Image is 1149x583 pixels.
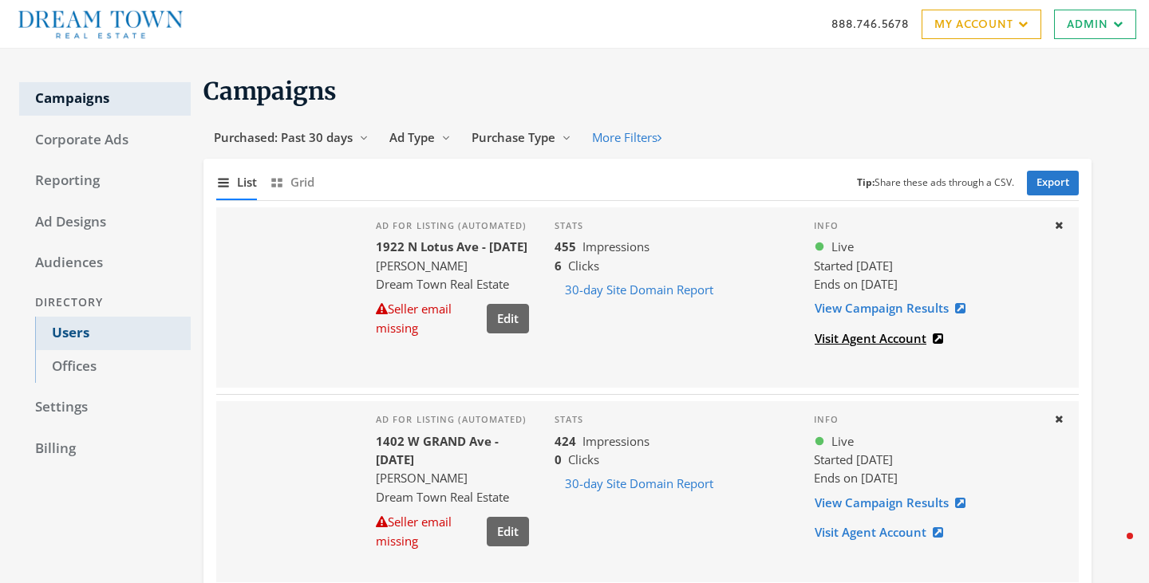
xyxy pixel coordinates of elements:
a: Export [1027,171,1079,195]
span: Live [831,238,854,256]
span: List [237,173,257,191]
b: 6 [555,258,562,274]
small: Share these ads through a CSV. [857,175,1014,191]
a: Audiences [19,246,191,280]
span: Live [831,432,854,451]
b: 424 [555,433,576,449]
button: Ad Type [379,123,461,152]
h4: Stats [555,414,788,425]
a: Corporate Ads [19,124,191,157]
h4: Ad for listing (automated) [376,220,529,231]
iframe: Intercom live chat [1095,529,1133,567]
b: 455 [555,238,576,254]
span: Grid [290,173,314,191]
a: Offices [35,350,191,384]
button: Purchase Type [461,123,582,152]
a: Campaigns [19,82,191,116]
a: Users [35,317,191,350]
a: View Campaign Results [814,293,976,323]
a: Visit Agent Account [814,324,954,353]
span: Clicks [568,258,599,274]
b: 1402 W GRAND Ave - [DATE] [376,433,499,467]
b: Tip: [857,175,875,189]
button: 30-day Site Domain Report [555,469,724,498]
b: 0 [555,451,562,467]
a: Admin [1054,10,1136,39]
button: Grid [270,165,314,199]
a: 888.746.5678 [831,15,909,32]
div: [PERSON_NAME] [376,469,529,487]
button: Edit [487,517,529,546]
button: Purchased: Past 30 days [203,123,379,152]
span: Ends on [DATE] [814,470,898,486]
a: Visit Agent Account [814,518,954,547]
span: Purchased: Past 30 days [214,129,353,145]
button: More Filters [582,123,672,152]
div: Seller email missing [376,513,480,550]
button: Edit [487,304,529,333]
span: Ends on [DATE] [814,276,898,292]
span: Clicks [568,451,599,467]
img: Adwerx [13,6,188,43]
button: 30-day Site Domain Report [555,275,724,305]
div: Directory [19,288,191,317]
div: Seller email missing [376,300,480,337]
span: Campaigns [203,76,337,106]
b: 1922 N Lotus Ave - [DATE] [376,238,527,254]
button: List [216,165,257,199]
span: Ad Type [389,129,435,145]
div: Started [DATE] [814,451,1040,469]
a: Ad Designs [19,206,191,239]
h4: Ad for listing (automated) [376,414,529,425]
div: [PERSON_NAME] [376,257,529,275]
h4: Stats [555,220,788,231]
a: Reporting [19,164,191,198]
a: Settings [19,391,191,424]
div: Started [DATE] [814,257,1040,275]
a: My Account [922,10,1041,39]
h4: Info [814,414,1040,425]
a: View Campaign Results [814,488,976,518]
span: Impressions [582,238,650,254]
a: Billing [19,432,191,466]
div: Dream Town Real Estate [376,275,529,293]
h4: Info [814,220,1040,231]
span: Impressions [582,433,650,449]
div: Dream Town Real Estate [376,488,529,506]
span: Purchase Type [472,129,555,145]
